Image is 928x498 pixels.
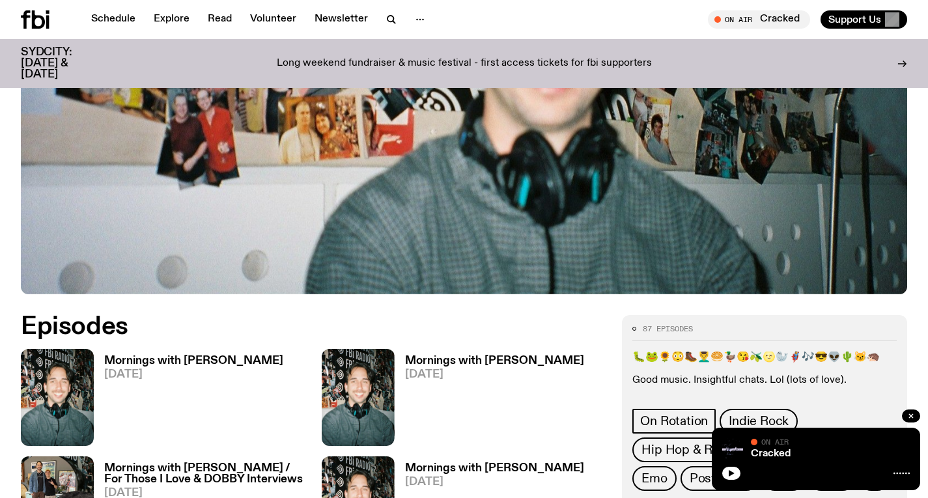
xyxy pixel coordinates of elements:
a: Indie Rock [720,409,798,434]
a: Read [200,10,240,29]
p: Good music. Insightful chats. Lol (lots of love). [632,374,897,387]
span: On Rotation [640,414,708,428]
a: Emo [632,466,676,491]
span: [DATE] [405,477,584,488]
span: 87 episodes [643,325,693,333]
p: 🐛🐸🌻😳🥾💆‍♂️🥯🦆😘🫒🌝🦭🦸🎶😎👽🌵😼🦔 [632,352,897,364]
a: Hip Hop & Rap [632,437,735,462]
p: Long weekend fundraiser & music festival - first access tickets for fbi supporters [277,58,652,70]
button: On AirCracked [708,10,810,29]
img: Radio presenter Ben Hansen sits in front of a wall of photos and an fbi radio sign. Film photo. B... [322,349,395,446]
h3: Mornings with [PERSON_NAME] [405,355,584,367]
span: Hip Hop & Rap [641,443,726,457]
img: Logo for Podcast Cracked. Black background, with white writing, with glass smashing graphics [722,438,743,459]
h3: SYDCITY: [DATE] & [DATE] [21,47,104,80]
a: On Rotation [632,409,716,434]
h3: Mornings with [PERSON_NAME] [405,463,584,474]
h3: Mornings with [PERSON_NAME] / For Those I Love & DOBBY Interviews [104,463,306,485]
a: Post-Punk [681,466,759,491]
h2: Episodes [21,315,606,339]
h3: Mornings with [PERSON_NAME] [104,355,283,367]
a: Schedule [83,10,143,29]
a: Mornings with [PERSON_NAME][DATE] [94,355,283,446]
a: Volunteer [242,10,304,29]
span: Post-Punk [690,471,750,486]
a: Mornings with [PERSON_NAME][DATE] [395,355,584,446]
a: Cracked [751,449,791,459]
span: On Air [761,437,789,446]
button: Support Us [821,10,907,29]
span: Indie Rock [729,414,789,428]
a: Newsletter [307,10,376,29]
span: [DATE] [405,369,584,380]
span: Emo [641,471,667,486]
a: Explore [146,10,197,29]
span: Support Us [828,14,881,25]
span: [DATE] [104,369,283,380]
img: Radio presenter Ben Hansen sits in front of a wall of photos and an fbi radio sign. Film photo. B... [21,349,94,446]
